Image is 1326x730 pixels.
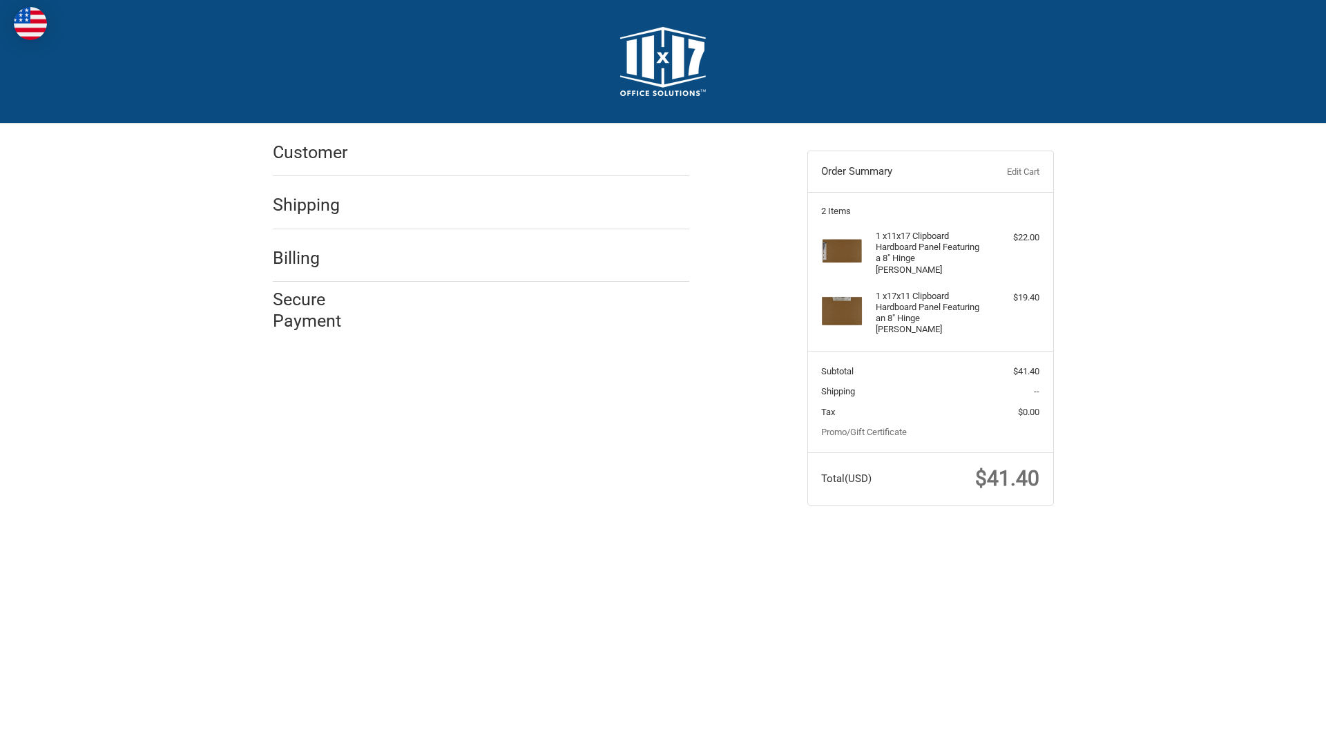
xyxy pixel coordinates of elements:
span: $41.40 [1013,366,1039,376]
span: $41.40 [975,466,1039,490]
div: $22.00 [985,231,1039,244]
h2: Shipping [273,194,354,215]
span: -- [1034,386,1039,396]
div: $19.40 [985,291,1039,305]
a: Edit Cart [971,165,1039,179]
iframe: Google Customer Reviews [1212,693,1326,730]
h2: Billing [273,247,354,269]
img: 11x17.com [620,27,706,96]
h2: Secure Payment [273,289,366,332]
span: $0.00 [1018,407,1039,417]
span: Total (USD) [821,472,872,485]
img: duty and tax information for United States [14,7,47,40]
h2: Customer [273,142,354,163]
h4: 1 x 17x11 Clipboard Hardboard Panel Featuring an 8" Hinge [PERSON_NAME] [876,291,981,336]
h4: 1 x 11x17 Clipboard Hardboard Panel Featuring a 8" Hinge [PERSON_NAME] [876,231,981,276]
span: Subtotal [821,366,854,376]
h3: Order Summary [821,165,971,179]
a: Promo/Gift Certificate [821,427,907,437]
span: Tax [821,407,835,417]
h3: 2 Items [821,206,1039,217]
span: Shipping [821,386,855,396]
